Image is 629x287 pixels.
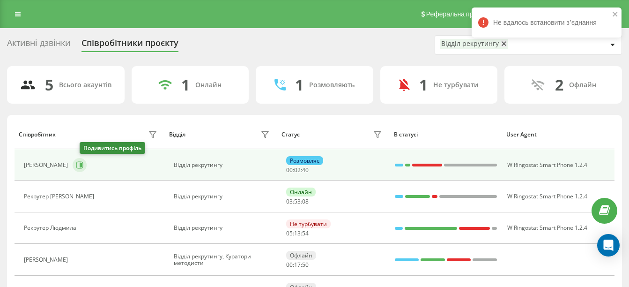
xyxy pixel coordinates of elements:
span: 02 [294,166,301,174]
div: Статус [281,131,300,138]
span: 54 [302,229,309,237]
div: 1 [419,76,428,94]
div: Відділ рекрутингу [174,193,272,200]
span: Реферальна програма [426,10,495,18]
div: Подивитись профіль [80,142,145,154]
div: Не турбувати [286,219,331,228]
div: : : [286,230,309,237]
span: 50 [302,261,309,269]
span: 17 [294,261,301,269]
span: 00 [286,261,293,269]
span: 05 [286,229,293,237]
div: Відділ рекрутингу [174,162,272,168]
div: Open Intercom Messenger [597,234,620,257]
div: В статусі [394,131,497,138]
div: Онлайн [195,81,222,89]
div: Відділ [169,131,185,138]
div: 5 [45,76,53,94]
div: 1 [181,76,190,94]
div: : : [286,167,309,174]
span: 08 [302,197,309,205]
button: close [612,10,619,19]
span: W Ringostat Smart Phone 1.2.4 [507,224,587,232]
div: Рекрутер [PERSON_NAME] [24,193,96,200]
span: W Ringostat Smart Phone 1.2.4 [507,192,587,200]
div: Не вдалось встановити зʼєднання [472,8,622,38]
div: Співробітники проєкту [81,38,178,53]
span: W Ringostat Smart Phone 1.2.4 [507,161,587,169]
span: 00 [286,166,293,174]
div: Офлайн [569,81,596,89]
div: Відділ рекрутингу, Куратори методисти [174,253,272,267]
span: 03 [286,197,293,205]
div: Онлайн [286,188,316,196]
div: Офлайн [286,251,316,260]
span: 40 [302,166,309,174]
div: Активні дзвінки [7,38,70,53]
div: Співробітник [19,131,56,138]
div: 1 [295,76,303,94]
div: Відділ рекрутингу [174,225,272,231]
div: [PERSON_NAME] [24,257,70,263]
div: : : [286,262,309,268]
span: 13 [294,229,301,237]
div: Не турбувати [433,81,479,89]
div: Розмовляють [309,81,355,89]
div: : : [286,198,309,205]
div: [PERSON_NAME] [24,162,70,168]
div: Всього акаунтів [59,81,111,89]
div: Рекрутер Людмила [24,225,79,231]
div: User Agent [506,131,610,138]
span: 53 [294,197,301,205]
div: Відділ рекрутингу [441,40,499,48]
div: 2 [555,76,563,94]
div: Розмовляє [286,156,323,165]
